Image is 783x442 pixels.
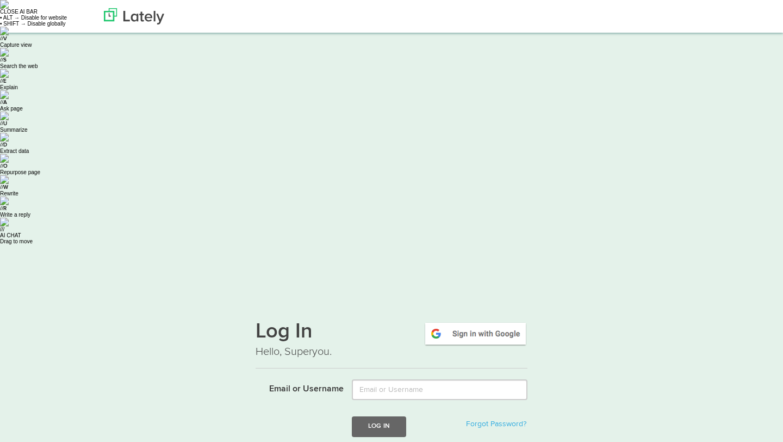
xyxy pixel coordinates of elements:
[256,321,527,344] h1: Log In
[352,379,527,400] input: Email or Username
[256,344,527,360] p: Hello, Superyou.
[352,416,406,437] button: Log In
[466,420,526,428] a: Forgot Password?
[247,379,344,396] label: Email or Username
[424,321,527,346] img: google-signin.png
